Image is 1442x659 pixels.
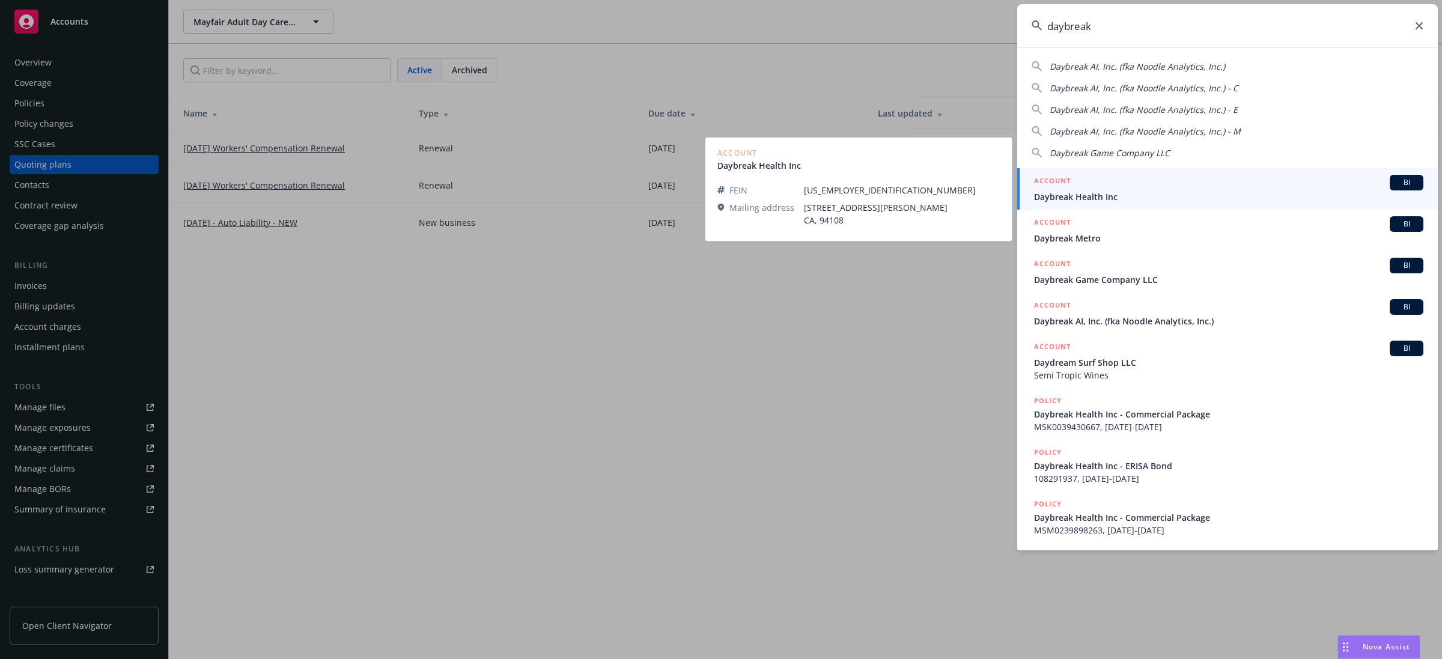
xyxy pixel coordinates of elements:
[1034,356,1423,369] span: Daydream Surf Shop LLC
[1395,219,1419,229] span: BI
[1034,315,1423,327] span: Daybreak AI, Inc. (fka Noodle Analytics, Inc.)
[1395,343,1419,354] span: BI
[1034,511,1423,524] span: Daybreak Health Inc - Commercial Package
[1034,446,1062,458] h5: POLICY
[1338,636,1353,658] div: Drag to move
[1034,550,1062,562] h5: POLICY
[1034,299,1071,314] h5: ACCOUNT
[1034,216,1071,231] h5: ACCOUNT
[1034,232,1423,244] span: Daybreak Metro
[1017,334,1438,388] a: ACCOUNTBIDaydream Surf Shop LLCSemi Tropic Wines
[1050,104,1238,115] span: Daybreak AI, Inc. (fka Noodle Analytics, Inc.) - E
[1034,258,1071,272] h5: ACCOUNT
[1034,341,1071,355] h5: ACCOUNT
[1017,543,1438,595] a: POLICY
[1363,642,1410,652] span: Nova Assist
[1034,408,1423,421] span: Daybreak Health Inc - Commercial Package
[1034,421,1423,433] span: MSK0039430667, [DATE]-[DATE]
[1034,190,1423,203] span: Daybreak Health Inc
[1017,440,1438,491] a: POLICYDaybreak Health Inc - ERISA Bond108291937, [DATE]-[DATE]
[1395,177,1419,188] span: BI
[1017,491,1438,543] a: POLICYDaybreak Health Inc - Commercial PackageMSM0239898263, [DATE]-[DATE]
[1017,388,1438,440] a: POLICYDaybreak Health Inc - Commercial PackageMSK0039430667, [DATE]-[DATE]
[1017,168,1438,210] a: ACCOUNTBIDaybreak Health Inc
[1017,210,1438,251] a: ACCOUNTBIDaybreak Metro
[1050,82,1238,94] span: Daybreak AI, Inc. (fka Noodle Analytics, Inc.) - C
[1034,524,1423,536] span: MSM0239898263, [DATE]-[DATE]
[1017,251,1438,293] a: ACCOUNTBIDaybreak Game Company LLC
[1034,369,1423,381] span: Semi Tropic Wines
[1034,273,1423,286] span: Daybreak Game Company LLC
[1017,293,1438,334] a: ACCOUNTBIDaybreak AI, Inc. (fka Noodle Analytics, Inc.)
[1337,635,1420,659] button: Nova Assist
[1017,4,1438,47] input: Search...
[1034,175,1071,189] h5: ACCOUNT
[1395,302,1419,312] span: BI
[1050,126,1241,137] span: Daybreak AI, Inc. (fka Noodle Analytics, Inc.) - M
[1034,498,1062,510] h5: POLICY
[1050,61,1225,72] span: Daybreak AI, Inc. (fka Noodle Analytics, Inc.)
[1034,472,1423,485] span: 108291937, [DATE]-[DATE]
[1050,147,1170,159] span: Daybreak Game Company LLC
[1395,260,1419,271] span: BI
[1034,395,1062,407] h5: POLICY
[1034,460,1423,472] span: Daybreak Health Inc - ERISA Bond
